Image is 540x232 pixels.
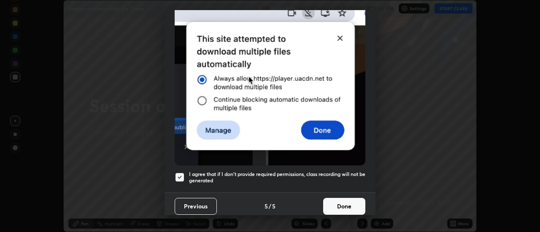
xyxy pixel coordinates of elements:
[189,171,365,184] h5: I agree that if I don't provide required permissions, class recording will not be generated
[323,198,365,215] button: Done
[265,202,268,211] h4: 5
[269,202,271,211] h4: /
[272,202,275,211] h4: 5
[175,198,217,215] button: Previous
